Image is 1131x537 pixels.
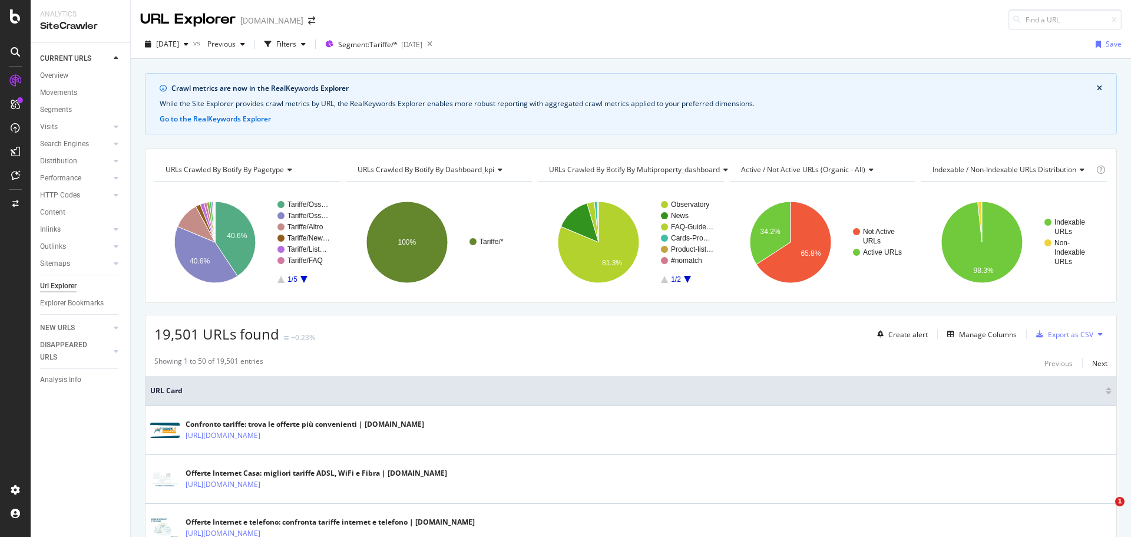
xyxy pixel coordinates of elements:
span: Previous [203,39,236,49]
text: Tariffe/List… [287,245,326,253]
text: Active URLs [863,248,902,256]
span: vs [193,38,203,48]
div: [DOMAIN_NAME] [240,15,303,27]
text: Not Active [863,228,895,236]
div: Explorer Bookmarks [40,297,104,309]
div: SiteCrawler [40,19,121,33]
div: Inlinks [40,223,61,236]
a: Outlinks [40,241,110,253]
text: Product-list… [671,245,713,253]
span: URLs Crawled By Botify By multiproperty_dashboard [549,164,720,174]
div: Performance [40,172,81,185]
div: [DATE] [401,39,422,50]
a: HTTP Codes [40,189,110,202]
div: Offerte Internet Casa: migliori tariffe ADSL, WiFi e Fibra | [DOMAIN_NAME] [186,468,447,479]
text: Indexable [1054,248,1085,256]
span: 1 [1115,497,1125,506]
div: Create alert [888,330,928,340]
img: Equal [284,336,289,340]
text: Tariffe/FAQ [287,256,323,265]
text: Tariffe/* [479,238,504,246]
text: 34.2% [760,228,780,236]
div: Visits [40,121,58,133]
div: Content [40,206,65,219]
a: Distribution [40,155,110,167]
text: 65.8% [801,249,821,258]
div: Distribution [40,155,77,167]
button: Previous [203,35,250,54]
a: Performance [40,172,110,185]
svg: A chart. [921,191,1106,294]
div: HTTP Codes [40,189,80,202]
h4: URLs Crawled By Botify By pagetype [163,160,330,179]
div: A chart. [730,191,914,294]
button: close banner [1094,81,1105,96]
text: 100% [398,238,416,246]
div: URL Explorer [140,9,236,29]
div: Analysis Info [40,374,81,386]
span: 2025 Sep. 30th [156,39,179,49]
div: Filters [276,39,296,49]
button: Manage Columns [943,327,1017,341]
input: Find a URL [1008,9,1122,30]
text: 40.6% [190,257,210,265]
text: 1/5 [287,275,297,284]
span: Segment: Tariffe/* [338,39,398,50]
span: Active / Not Active URLs (organic - all) [741,164,865,174]
span: Indexable / Non-Indexable URLs distribution [932,164,1076,174]
span: 19,501 URLs found [154,324,279,344]
div: Sitemaps [40,258,70,270]
div: DISAPPEARED URLS [40,339,100,364]
iframe: Intercom live chat [1091,497,1119,525]
a: Segments [40,104,122,116]
div: Manage Columns [959,330,1017,340]
span: URLs Crawled By Botify By pagetype [166,164,284,174]
button: Filters [260,35,310,54]
div: Save [1106,39,1122,49]
button: Save [1091,35,1122,54]
text: Indexable [1054,218,1085,226]
a: Inlinks [40,223,110,236]
svg: A chart. [154,191,339,294]
text: URLs [1054,228,1072,236]
div: Overview [40,70,68,82]
a: CURRENT URLS [40,52,110,65]
h4: URLs Crawled By Botify By dashboard_kpi [355,160,522,179]
a: NEW URLS [40,322,110,334]
div: Next [1092,358,1107,368]
text: 1/2 [671,275,681,284]
div: Crawl metrics are now in the RealKeywords Explorer [171,83,1097,94]
h4: Indexable / Non-Indexable URLs Distribution [930,160,1094,179]
img: main image [150,423,180,438]
div: Showing 1 to 50 of 19,501 entries [154,356,263,370]
a: Search Engines [40,138,110,150]
text: Observatory [671,200,709,209]
text: URLs [863,237,881,245]
text: URLs [1054,258,1072,266]
text: 98.3% [974,266,994,275]
text: News [671,212,689,220]
text: FAQ-Guide… [671,223,713,231]
div: Outlinks [40,241,66,253]
div: Search Engines [40,138,89,150]
div: +0.23% [291,332,315,342]
text: Tariffe/New… [287,234,330,242]
a: Url Explorer [40,280,122,292]
div: A chart. [538,191,722,294]
text: #nomatch [671,256,702,265]
a: Overview [40,70,122,82]
div: CURRENT URLS [40,52,91,65]
div: While the Site Explorer provides crawl metrics by URL, the RealKeywords Explorer enables more rob... [160,98,1102,109]
text: Non- [1054,239,1070,247]
a: [URL][DOMAIN_NAME] [186,479,260,490]
div: info banner [145,73,1117,134]
img: main image [150,472,180,487]
button: Export as CSV [1031,325,1093,344]
button: Previous [1044,356,1073,370]
text: Cards-Pro… [671,234,710,242]
svg: A chart. [346,191,531,294]
a: Visits [40,121,110,133]
div: Analytics [40,9,121,19]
